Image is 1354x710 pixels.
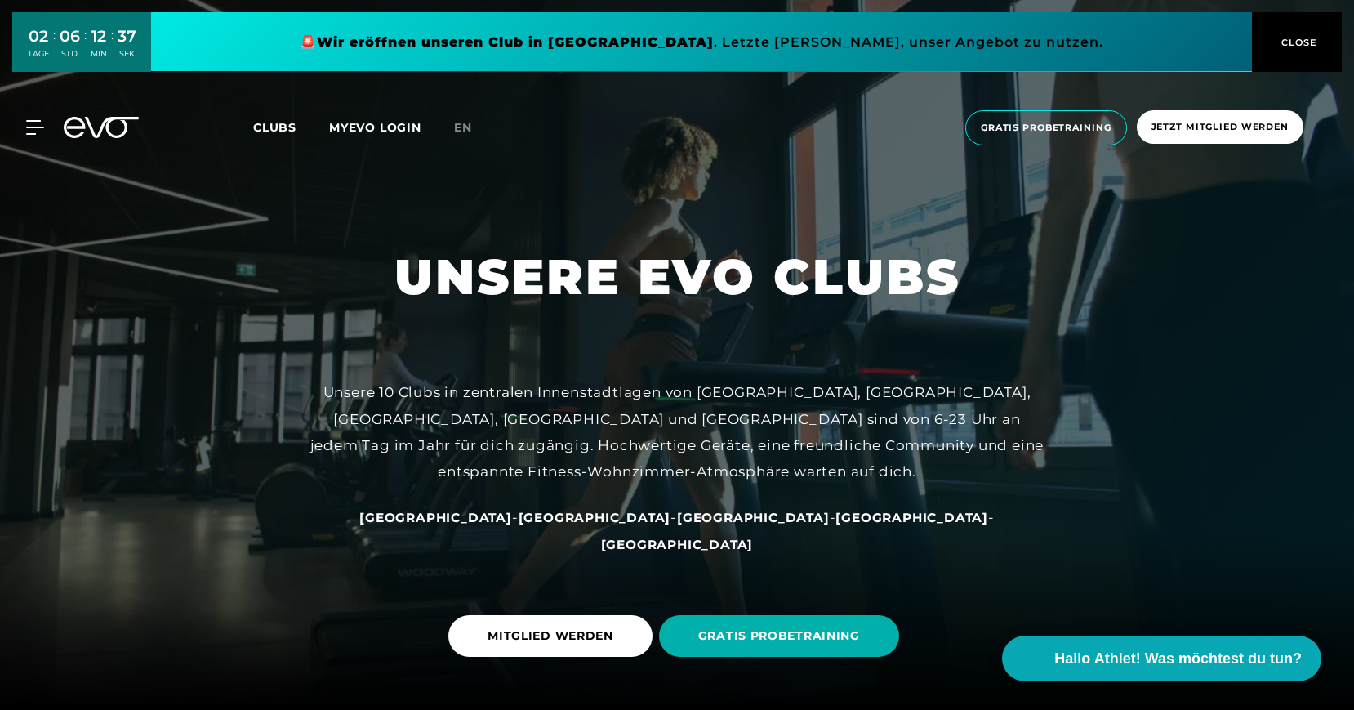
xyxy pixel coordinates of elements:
div: 02 [28,25,49,48]
div: MIN [91,48,107,60]
div: TAGE [28,48,49,60]
button: CLOSE [1252,12,1342,72]
a: [GEOGRAPHIC_DATA] [677,509,830,525]
div: SEK [118,48,136,60]
span: [GEOGRAPHIC_DATA] [677,510,830,525]
div: : [111,26,114,69]
span: Hallo Athlet! Was möchtest du tun? [1054,648,1302,670]
span: [GEOGRAPHIC_DATA] [835,510,988,525]
a: Clubs [253,119,329,135]
div: 37 [118,25,136,48]
div: STD [60,48,80,60]
h1: UNSERE EVO CLUBS [394,245,960,309]
a: [GEOGRAPHIC_DATA] [835,509,988,525]
span: GRATIS PROBETRAINING [698,627,860,645]
span: MITGLIED WERDEN [488,627,613,645]
a: GRATIS PROBETRAINING [659,603,906,669]
span: [GEOGRAPHIC_DATA] [359,510,512,525]
div: 06 [60,25,80,48]
span: Clubs [253,120,296,135]
span: CLOSE [1277,35,1317,50]
a: MITGLIED WERDEN [448,603,659,669]
button: Hallo Athlet! Was möchtest du tun? [1002,636,1321,681]
span: Jetzt Mitglied werden [1151,120,1289,134]
div: Unsere 10 Clubs in zentralen Innenstadtlagen von [GEOGRAPHIC_DATA], [GEOGRAPHIC_DATA], [GEOGRAPHI... [310,379,1044,484]
div: - - - - [310,504,1044,557]
a: [GEOGRAPHIC_DATA] [601,536,754,552]
span: en [454,120,472,135]
span: [GEOGRAPHIC_DATA] [601,537,754,552]
a: en [454,118,492,137]
a: [GEOGRAPHIC_DATA] [359,509,512,525]
a: MYEVO LOGIN [329,120,421,135]
div: 12 [91,25,107,48]
div: : [84,26,87,69]
a: [GEOGRAPHIC_DATA] [519,509,671,525]
div: : [53,26,56,69]
a: Jetzt Mitglied werden [1132,110,1308,145]
span: Gratis Probetraining [981,121,1111,135]
a: Gratis Probetraining [960,110,1132,145]
span: [GEOGRAPHIC_DATA] [519,510,671,525]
